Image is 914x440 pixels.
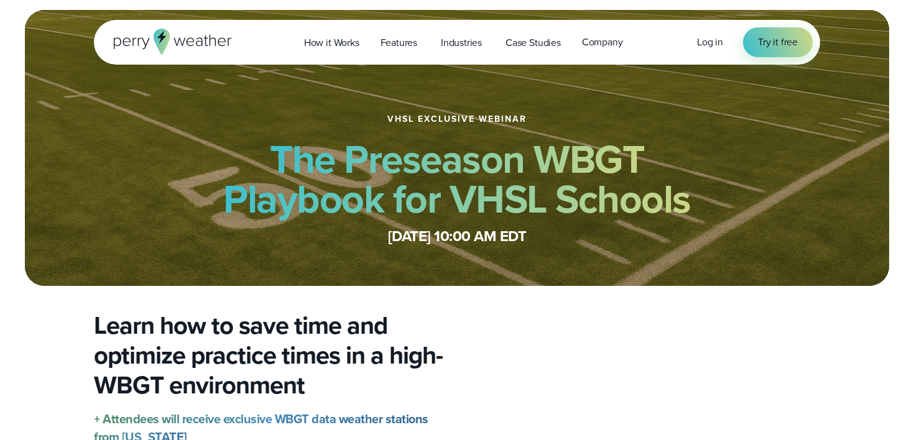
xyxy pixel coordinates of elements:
[223,130,691,228] strong: The Preseason WBGT Playbook for VHSL Schools
[94,311,447,400] h3: Learn how to save time and optimize practice times in a high-WBGT environment
[381,35,417,50] span: Features
[495,30,571,55] a: Case Studies
[758,35,798,50] span: Try it free
[304,35,359,50] span: How it Works
[388,225,527,247] strong: [DATE] 10:00 AM EDT
[582,35,623,50] span: Company
[441,35,482,50] span: Industries
[293,30,370,55] a: How it Works
[697,35,723,50] a: Log in
[387,114,527,124] h1: VHSL Exclusive Webinar
[697,35,723,49] span: Log in
[743,27,813,57] a: Try it free
[505,35,561,50] span: Case Studies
